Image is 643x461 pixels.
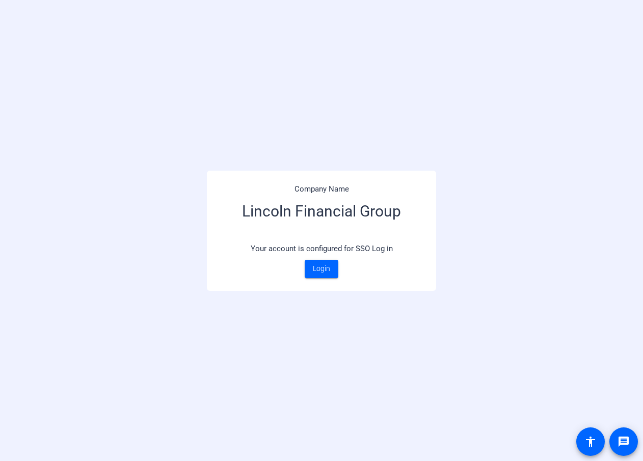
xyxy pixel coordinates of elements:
p: Company Name [220,183,423,195]
mat-icon: message [618,436,630,448]
a: Login [305,260,338,278]
h3: Lincoln Financial Group [220,195,423,238]
span: Login [313,263,330,274]
p: Your account is configured for SSO Log in [220,238,423,260]
mat-icon: accessibility [584,436,597,448]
